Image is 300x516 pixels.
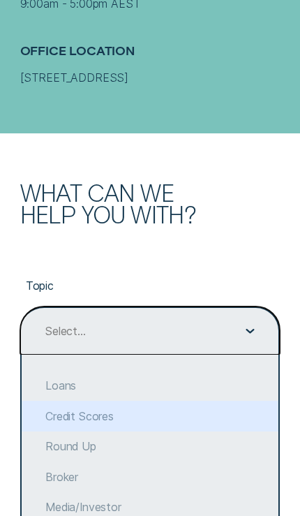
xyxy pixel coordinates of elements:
div: Broker [22,462,279,492]
div: Loans [22,371,279,401]
div: Select... [45,324,86,339]
div: Credit Scores [22,401,279,432]
h2: What can we help you with? [20,182,280,226]
h2: Office Location [20,43,280,71]
div: Round Up [22,432,279,462]
div: [STREET_ADDRESS] [20,71,280,85]
div: What can we help you with? [20,182,212,226]
label: Topic [20,267,280,307]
